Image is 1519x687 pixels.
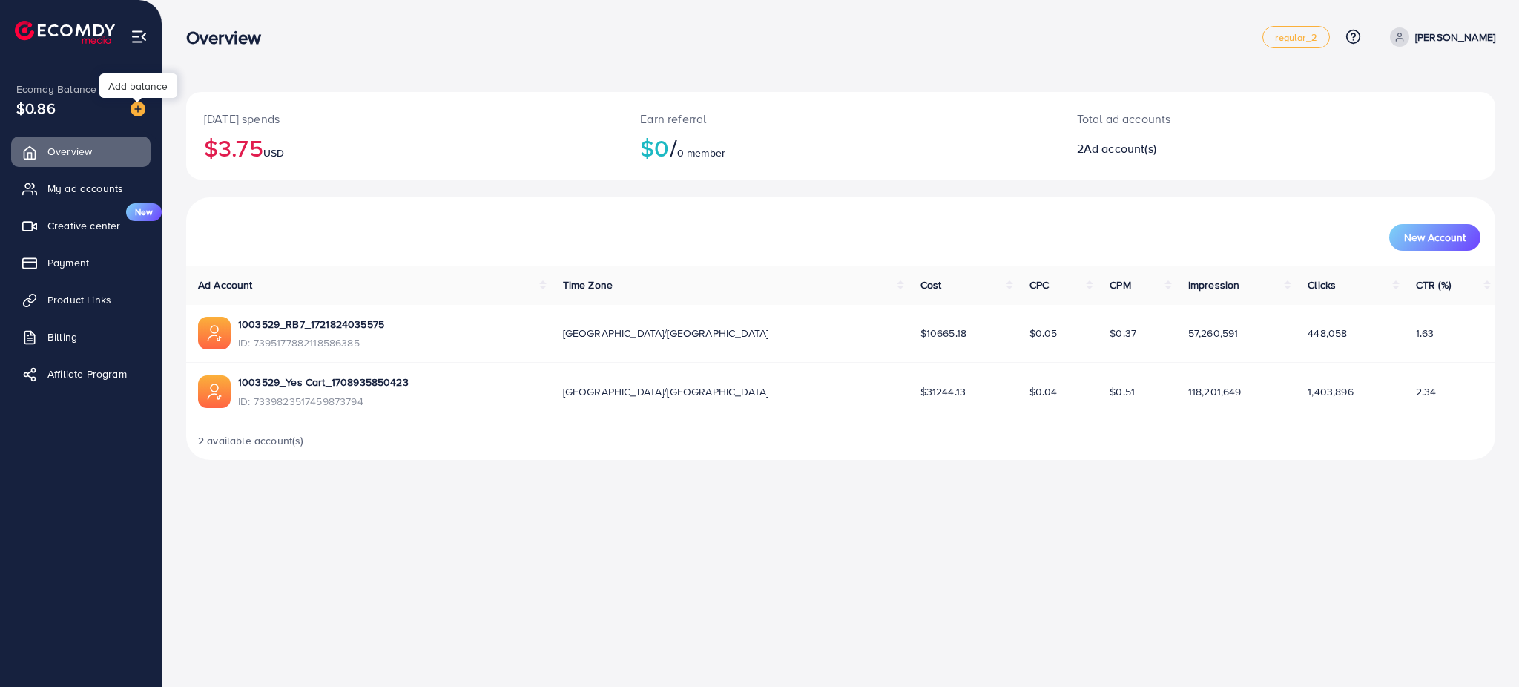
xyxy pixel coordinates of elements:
[1188,277,1240,292] span: Impression
[204,110,604,128] p: [DATE] spends
[1416,326,1434,341] span: 1.63
[198,375,231,408] img: ic-ads-acc.e4c84228.svg
[263,145,284,160] span: USD
[238,394,409,409] span: ID: 7339823517459873794
[11,285,151,315] a: Product Links
[11,248,151,277] a: Payment
[1308,326,1347,341] span: 448,058
[1110,384,1135,399] span: $0.51
[1188,326,1239,341] span: 57,260,591
[1275,33,1317,42] span: regular_2
[126,203,162,221] span: New
[1384,27,1495,47] a: [PERSON_NAME]
[1456,620,1508,676] iframe: Chat
[1110,326,1136,341] span: $0.37
[920,277,942,292] span: Cost
[1262,26,1329,48] a: regular_2
[1416,277,1451,292] span: CTR (%)
[99,73,177,98] div: Add balance
[1188,384,1242,399] span: 118,201,649
[198,277,253,292] span: Ad Account
[640,110,1041,128] p: Earn referral
[47,144,92,159] span: Overview
[11,137,151,166] a: Overview
[131,28,148,45] img: menu
[47,218,120,233] span: Creative center
[47,181,123,196] span: My ad accounts
[670,131,677,165] span: /
[1077,110,1368,128] p: Total ad accounts
[16,97,56,119] span: $0.86
[1389,224,1480,251] button: New Account
[1415,28,1495,46] p: [PERSON_NAME]
[1416,384,1437,399] span: 2.34
[11,359,151,389] a: Affiliate Program
[47,366,127,381] span: Affiliate Program
[198,433,304,448] span: 2 available account(s)
[15,21,115,44] img: logo
[1308,277,1336,292] span: Clicks
[47,255,89,270] span: Payment
[238,317,384,332] a: 1003529_RB7_1721824035575
[563,277,613,292] span: Time Zone
[677,145,725,160] span: 0 member
[563,384,769,399] span: [GEOGRAPHIC_DATA]/[GEOGRAPHIC_DATA]
[198,317,231,349] img: ic-ads-acc.e4c84228.svg
[186,27,273,48] h3: Overview
[563,326,769,341] span: [GEOGRAPHIC_DATA]/[GEOGRAPHIC_DATA]
[11,174,151,203] a: My ad accounts
[1084,140,1156,157] span: Ad account(s)
[47,329,77,344] span: Billing
[1029,326,1058,341] span: $0.05
[1404,232,1466,243] span: New Account
[238,335,384,350] span: ID: 7395177882118586385
[16,82,96,96] span: Ecomdy Balance
[1077,142,1368,156] h2: 2
[1029,277,1049,292] span: CPC
[1110,277,1130,292] span: CPM
[204,134,604,162] h2: $3.75
[1029,384,1058,399] span: $0.04
[47,292,111,307] span: Product Links
[238,375,409,389] a: 1003529_Yes Cart_1708935850423
[11,211,151,240] a: Creative centerNew
[920,326,966,341] span: $10665.18
[11,322,151,352] a: Billing
[131,102,145,116] img: image
[640,134,1041,162] h2: $0
[1308,384,1353,399] span: 1,403,896
[920,384,966,399] span: $31244.13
